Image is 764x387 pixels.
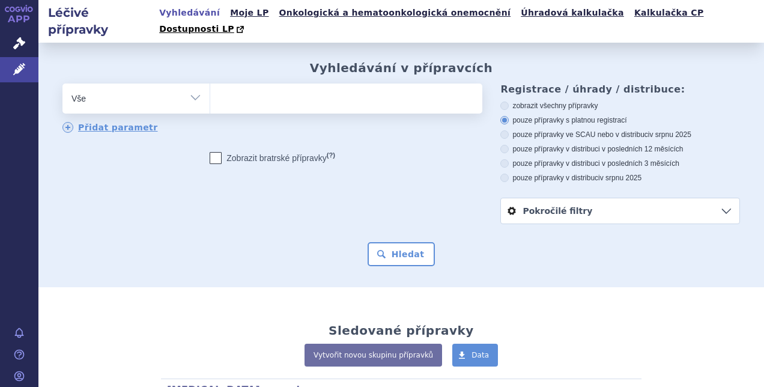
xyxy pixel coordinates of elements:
[500,84,740,95] h3: Registrace / úhrady / distribuce:
[210,152,335,164] label: Zobrazit bratrské přípravky
[159,24,234,34] span: Dostupnosti LP
[500,115,740,125] label: pouze přípravky s platnou registrací
[305,344,442,367] a: Vytvořit novou skupinu přípravků
[62,122,158,133] a: Přidat parametr
[327,151,335,159] abbr: (?)
[310,61,493,75] h2: Vyhledávání v přípravcích
[329,323,474,338] h2: Sledované přípravky
[500,144,740,154] label: pouze přípravky v distribuci v posledních 12 měsících
[500,101,740,111] label: zobrazit všechny přípravky
[501,198,739,224] a: Pokročilé filtry
[500,130,740,139] label: pouze přípravky ve SCAU nebo v distribuci
[649,130,691,139] span: v srpnu 2025
[500,173,740,183] label: pouze přípravky v distribuci
[226,5,272,21] a: Moje LP
[471,351,489,359] span: Data
[500,159,740,168] label: pouze přípravky v distribuci v posledních 3 měsících
[600,174,641,182] span: v srpnu 2025
[156,21,250,38] a: Dostupnosti LP
[368,242,435,266] button: Hledat
[276,5,515,21] a: Onkologická a hematoonkologická onemocnění
[631,5,708,21] a: Kalkulačka CP
[517,5,628,21] a: Úhradová kalkulačka
[452,344,498,367] a: Data
[156,5,223,21] a: Vyhledávání
[38,4,156,38] h2: Léčivé přípravky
